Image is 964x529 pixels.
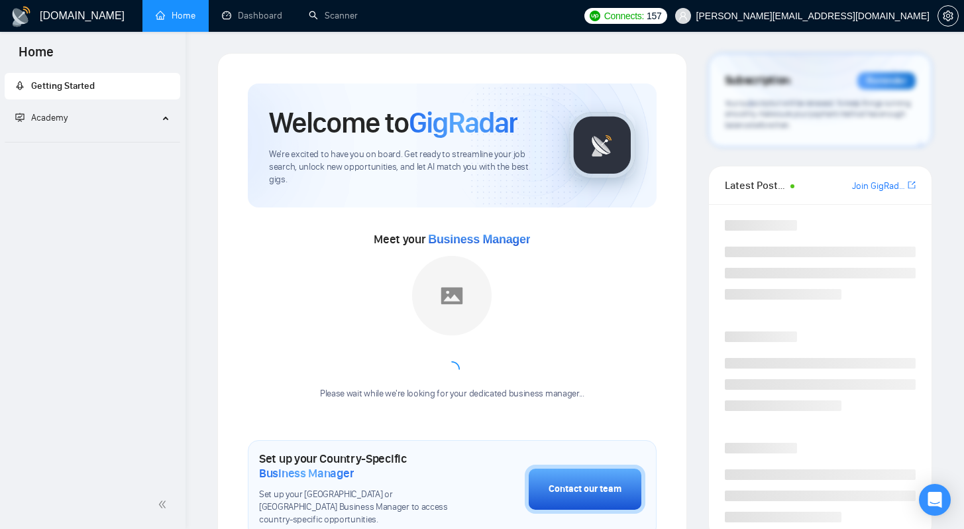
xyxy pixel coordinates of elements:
span: Meet your [374,232,530,247]
div: Open Intercom Messenger [919,484,951,516]
span: double-left [158,498,171,511]
span: setting [938,11,958,21]
a: homeHome [156,10,195,21]
button: Contact our team [525,465,645,514]
span: Latest Posts from the GigRadar Community [725,177,786,194]
span: fund-projection-screen [15,113,25,122]
span: rocket [15,81,25,90]
span: Academy [31,112,68,123]
span: GigRadar [409,105,517,141]
div: Reminder [857,72,916,89]
a: Join GigRadar Slack Community [852,179,905,194]
a: setting [937,11,959,21]
img: gigradar-logo.png [569,112,635,178]
h1: Welcome to [269,105,517,141]
span: We're excited to have you on board. Get ready to streamline your job search, unlock new opportuni... [269,148,548,186]
img: logo [11,6,32,27]
span: Business Manager [428,233,530,246]
div: Please wait while we're looking for your dedicated business manager... [312,388,592,400]
span: Set up your [GEOGRAPHIC_DATA] or [GEOGRAPHIC_DATA] Business Manager to access country-specific op... [259,489,458,526]
span: Getting Started [31,80,95,91]
span: Your subscription will be renewed. To keep things running smoothly, make sure your payment method... [725,98,911,130]
span: Business Manager [259,466,354,481]
span: user [678,11,688,21]
span: Academy [15,112,68,123]
span: Subscription [725,70,790,92]
h1: Set up your Country-Specific [259,451,458,481]
span: loading [441,359,462,380]
span: Home [8,42,64,70]
span: Connects: [604,9,644,23]
a: dashboardDashboard [222,10,282,21]
span: 157 [647,9,661,23]
div: Contact our team [549,482,621,497]
li: Getting Started [5,73,180,99]
span: export [908,180,916,190]
img: placeholder.png [412,256,492,335]
li: Academy Homepage [5,137,180,145]
button: setting [937,5,959,27]
img: upwork-logo.png [590,11,600,21]
a: export [908,179,916,192]
a: searchScanner [309,10,358,21]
